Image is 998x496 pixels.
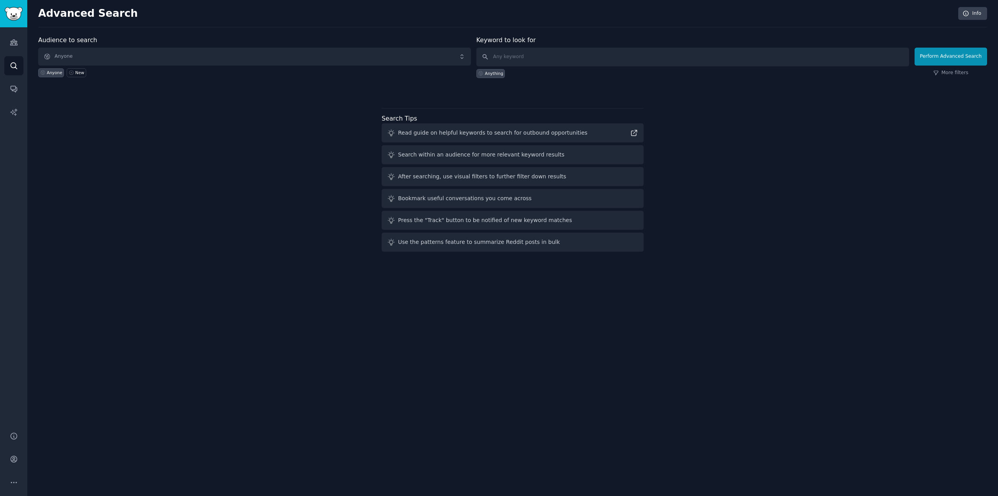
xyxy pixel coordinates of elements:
[915,48,987,66] button: Perform Advanced Search
[398,216,572,224] div: Press the "Track" button to be notified of new keyword matches
[398,129,587,137] div: Read guide on helpful keywords to search for outbound opportunities
[398,172,566,181] div: After searching, use visual filters to further filter down results
[476,36,536,44] label: Keyword to look for
[485,71,503,76] div: Anything
[933,69,968,76] a: More filters
[67,68,86,77] a: New
[958,7,987,20] a: Info
[398,194,532,203] div: Bookmark useful conversations you come across
[398,238,560,246] div: Use the patterns feature to summarize Reddit posts in bulk
[38,7,954,20] h2: Advanced Search
[38,48,471,66] button: Anyone
[47,70,62,75] div: Anyone
[5,7,23,21] img: GummySearch logo
[38,36,97,44] label: Audience to search
[382,115,417,122] label: Search Tips
[398,151,564,159] div: Search within an audience for more relevant keyword results
[75,70,84,75] div: New
[476,48,909,66] input: Any keyword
